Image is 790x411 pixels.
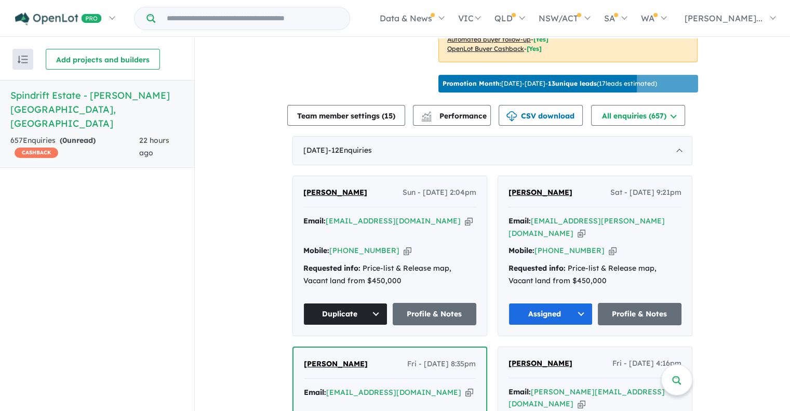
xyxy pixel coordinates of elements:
[10,135,139,160] div: 657 Enquir ies
[404,245,411,256] button: Copy
[534,246,605,255] a: [PHONE_NUMBER]
[591,105,685,126] button: All enquiries (657)
[62,136,67,145] span: 0
[508,187,572,199] a: [PERSON_NAME]
[384,111,393,121] span: 15
[18,56,28,63] img: sort.svg
[508,387,531,396] strong: Email:
[548,79,597,87] b: 13 unique leads
[508,246,534,255] strong: Mobile:
[533,35,548,43] span: [Yes]
[303,187,367,199] a: [PERSON_NAME]
[508,357,572,370] a: [PERSON_NAME]
[506,111,517,122] img: download icon
[423,111,487,121] span: Performance
[287,105,405,126] button: Team member settings (15)
[612,357,681,370] span: Fri - [DATE] 4:16pm
[304,388,326,397] strong: Email:
[508,216,665,238] a: [EMAIL_ADDRESS][PERSON_NAME][DOMAIN_NAME]
[292,136,692,165] div: [DATE]
[303,188,367,197] span: [PERSON_NAME]
[527,45,542,52] span: [Yes]
[303,262,476,287] div: Price-list & Release map, Vacant land from $450,000
[303,303,387,325] button: Duplicate
[508,387,665,409] a: [PERSON_NAME][EMAIL_ADDRESS][DOMAIN_NAME]
[610,187,681,199] span: Sat - [DATE] 9:21pm
[447,35,531,43] u: Automated buyer follow-up
[508,359,572,368] span: [PERSON_NAME]
[465,387,473,398] button: Copy
[15,148,58,158] span: CASHBACK
[443,79,501,87] b: Promotion Month:
[465,216,473,227] button: Copy
[303,246,329,255] strong: Mobile:
[60,136,96,145] strong: ( unread)
[157,7,347,30] input: Try estate name, suburb, builder or developer
[303,216,326,226] strong: Email:
[499,105,583,126] button: CSV download
[508,303,593,325] button: Assigned
[447,45,524,52] u: OpenLot Buyer Cashback
[303,263,360,273] strong: Requested info:
[598,303,682,325] a: Profile & Notes
[508,263,566,273] strong: Requested info:
[578,399,585,409] button: Copy
[403,187,476,199] span: Sun - [DATE] 2:04pm
[304,358,368,370] a: [PERSON_NAME]
[15,12,102,25] img: Openlot PRO Logo White
[422,111,431,117] img: line-chart.svg
[329,246,399,255] a: [PHONE_NUMBER]
[508,262,681,287] div: Price-list & Release map, Vacant land from $450,000
[304,359,368,368] span: [PERSON_NAME]
[328,145,372,155] span: - 12 Enquir ies
[413,105,491,126] button: Performance
[326,216,461,226] a: [EMAIL_ADDRESS][DOMAIN_NAME]
[685,13,762,23] span: [PERSON_NAME]...
[46,49,160,70] button: Add projects and builders
[508,216,531,226] strong: Email:
[421,115,432,122] img: bar-chart.svg
[443,79,657,88] p: [DATE] - [DATE] - ( 17 leads estimated)
[326,388,461,397] a: [EMAIL_ADDRESS][DOMAIN_NAME]
[578,228,585,239] button: Copy
[393,303,477,325] a: Profile & Notes
[407,358,476,370] span: Fri - [DATE] 8:35pm
[508,188,572,197] span: [PERSON_NAME]
[609,245,617,256] button: Copy
[139,136,169,157] span: 22 hours ago
[10,88,184,130] h5: Spindrift Estate - [PERSON_NAME][GEOGRAPHIC_DATA] , [GEOGRAPHIC_DATA]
